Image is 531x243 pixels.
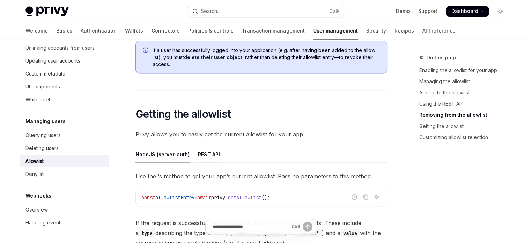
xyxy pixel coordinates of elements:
[211,194,225,200] span: privy
[350,192,359,201] button: Report incorrect code
[372,192,381,201] button: Ask AI
[20,80,109,93] a: UI components
[419,76,511,87] a: Managing the allowlist
[25,206,48,214] div: Overview
[20,93,109,106] a: Whitelabel
[25,144,59,152] div: Deleting users
[419,120,511,131] a: Getting the allowlist
[20,142,109,155] a: Deleting users
[20,155,109,167] a: Allowlist
[361,192,370,201] button: Copy the contents from the code block
[135,171,387,181] span: Use the ‘s method to get your app’s current allowlist. Pass no parameters to this method.
[25,83,60,91] div: UI components
[303,222,312,231] button: Send message
[135,107,231,120] span: Getting the allowlist
[125,22,143,39] a: Wallets
[313,22,358,39] a: User management
[422,22,456,39] a: API reference
[419,109,511,120] a: Removing from the allowlist
[25,157,44,165] div: Allowlist
[419,98,511,109] a: Using the REST API
[152,22,180,39] a: Connectors
[446,6,489,17] a: Dashboard
[135,129,387,139] span: Privy allows you to easily get the current allowlist for your app.
[426,53,458,62] span: On this page
[25,6,69,16] img: light logo
[495,6,506,17] button: Toggle dark mode
[25,192,51,200] h5: Webhooks
[20,55,109,67] a: Updating user accounts
[135,146,190,162] div: NodeJS (server-auth)
[187,5,344,17] button: Open search
[25,95,50,104] div: Whitelabel
[25,22,48,39] a: Welcome
[20,67,109,80] a: Custom metadata
[143,47,150,54] svg: Info
[329,8,340,14] span: Ctrl K
[213,219,289,234] input: Ask a question...
[81,22,117,39] a: Authentication
[25,219,63,227] div: Handling events
[25,57,80,65] div: Updating user accounts
[141,194,155,200] span: const
[419,87,511,98] a: Adding to the allowlist
[198,146,220,162] div: REST API
[396,8,410,15] a: Demo
[20,216,109,229] a: Handling events
[194,194,197,200] span: =
[20,168,109,180] a: Denylist
[366,22,386,39] a: Security
[201,7,220,15] div: Search...
[184,54,242,60] a: delete their user object
[451,8,478,15] span: Dashboard
[394,22,414,39] a: Recipes
[188,22,234,39] a: Policies & controls
[261,194,270,200] span: ();
[153,47,380,67] span: If a user has successfully logged into your application (e.g. after having been added to the allo...
[419,64,511,76] a: Enabling the allowlist for your app
[20,129,109,142] a: Querying users
[242,22,305,39] a: Transaction management
[225,194,228,200] span: .
[20,203,109,216] a: Overview
[25,117,66,126] h5: Managing users
[25,170,44,178] div: Denylist
[25,70,65,78] div: Custom metadata
[419,131,511,143] a: Customizing allowlist rejection
[197,194,211,200] span: await
[25,131,61,140] div: Querying users
[155,194,194,200] span: allowlistEntry
[56,22,72,39] a: Basics
[228,194,261,200] span: getAllowlist
[418,8,437,15] a: Support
